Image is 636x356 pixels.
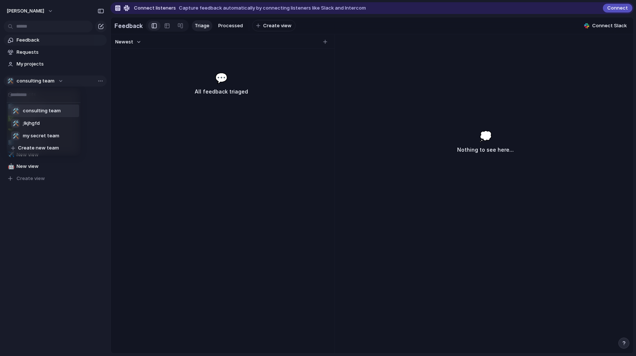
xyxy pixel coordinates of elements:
[11,131,20,140] div: 🛠️
[23,120,40,127] span: ;lkjhgfd
[11,119,20,128] div: 🛠️
[18,144,59,152] span: Create new team
[23,107,61,114] span: consulting team
[23,132,59,140] span: my secret team
[11,106,20,115] div: 🛠️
